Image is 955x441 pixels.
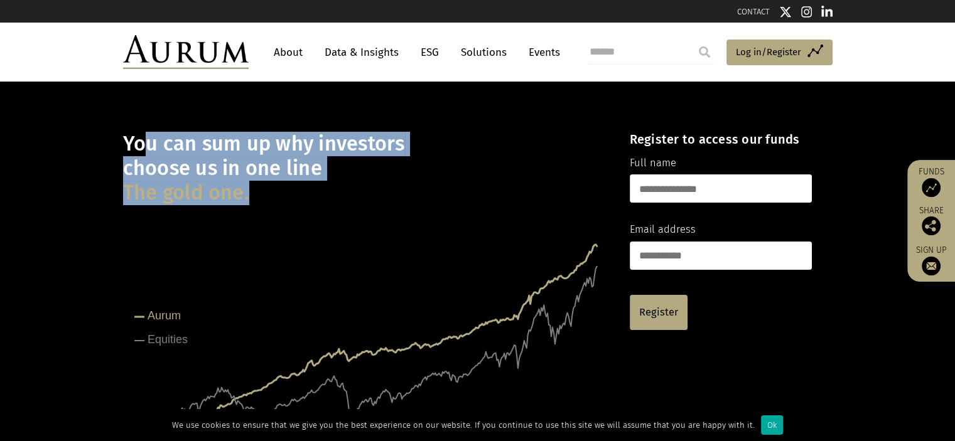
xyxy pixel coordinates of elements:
a: ESG [414,41,445,64]
span: The gold one. [123,181,249,205]
h4: Register to access our funds [630,132,812,147]
a: About [267,41,309,64]
a: Sign up [914,245,949,275]
a: CONTACT [737,7,770,16]
a: Log in/Register [726,40,833,66]
img: Twitter icon [779,6,792,18]
a: Data & Insights [318,41,405,64]
tspan: Aurum [148,309,181,322]
img: Aurum [123,35,249,69]
img: Linkedin icon [821,6,833,18]
a: Funds [914,166,949,197]
a: Events [522,41,560,64]
img: Instagram icon [801,6,812,18]
img: Sign up to our newsletter [922,257,941,275]
a: Solutions [455,41,513,64]
img: Access Funds [922,178,941,197]
span: Log in/Register [736,45,801,60]
img: Share this post [922,216,941,235]
div: Ok [761,415,783,435]
label: Email address [630,221,696,238]
h1: You can sum up why investors choose us in one line [123,132,608,205]
div: Share [914,206,949,235]
label: Full name [630,155,676,171]
a: Register [630,295,688,330]
tspan: Equities [148,333,188,346]
input: Submit [692,40,717,65]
